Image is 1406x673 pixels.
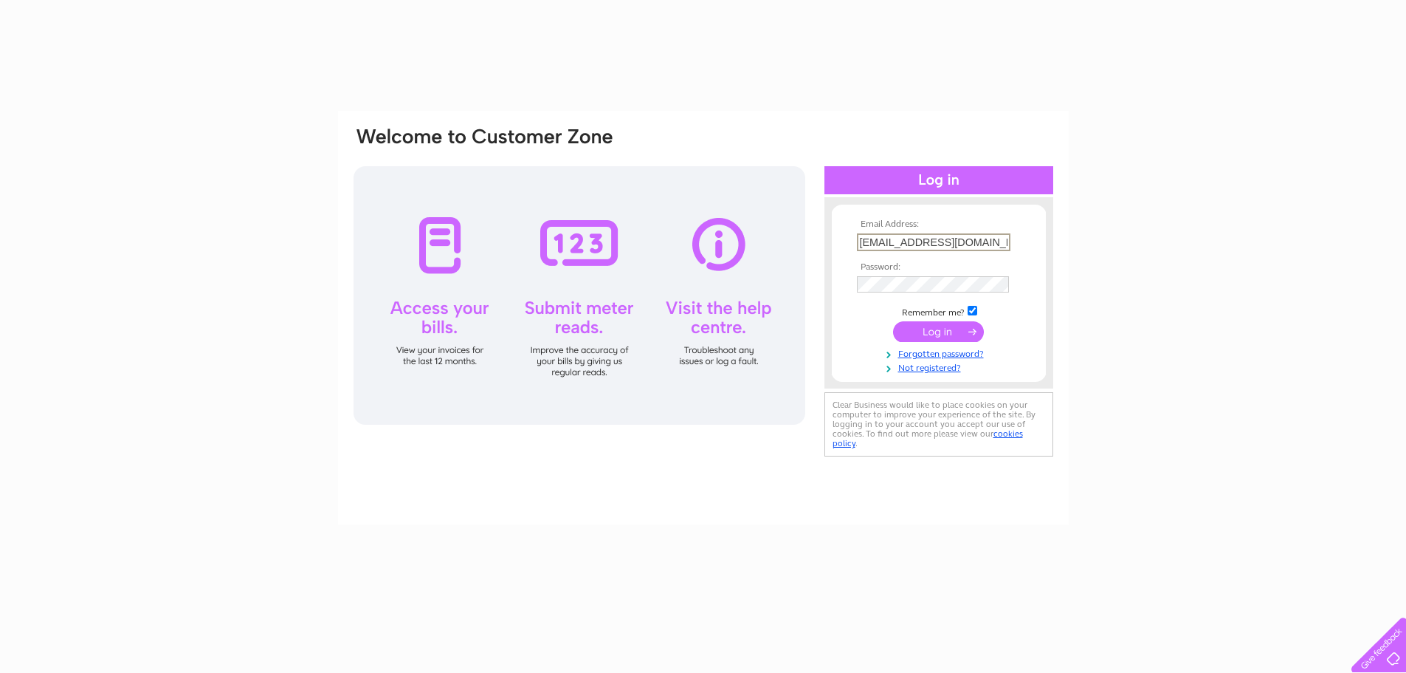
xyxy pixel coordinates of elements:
[893,321,984,342] input: Submit
[853,219,1024,230] th: Email Address:
[853,304,1024,318] td: Remember me?
[853,262,1024,273] th: Password:
[833,428,1023,448] a: cookies policy
[824,392,1053,457] div: Clear Business would like to place cookies on your computer to improve your experience of the sit...
[857,360,1024,374] a: Not registered?
[857,346,1024,360] a: Forgotten password?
